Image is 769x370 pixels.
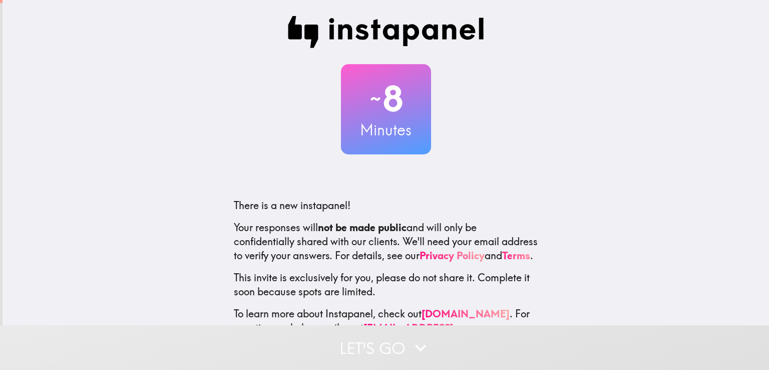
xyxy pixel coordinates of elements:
p: Your responses will and will only be confidentially shared with our clients. We'll need your emai... [234,221,538,263]
b: not be made public [318,221,407,234]
a: Privacy Policy [420,249,485,262]
span: There is a new instapanel! [234,199,350,212]
img: Instapanel [288,16,484,48]
p: To learn more about Instapanel, check out . For questions or help, email us at . [234,307,538,349]
a: Terms [502,249,530,262]
h3: Minutes [341,119,431,140]
a: [DOMAIN_NAME] [422,307,510,320]
span: ~ [368,84,382,114]
h2: 8 [341,78,431,119]
p: This invite is exclusively for you, please do not share it. Complete it soon because spots are li... [234,271,538,299]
